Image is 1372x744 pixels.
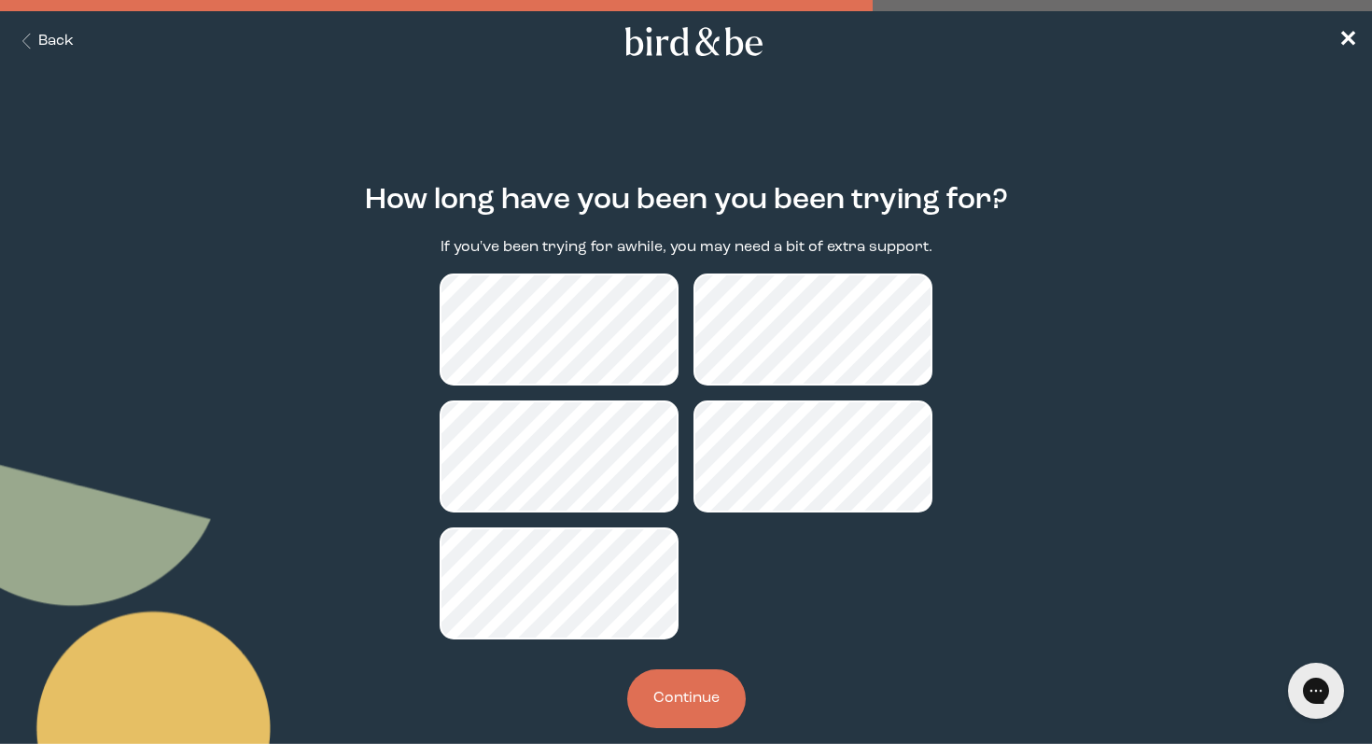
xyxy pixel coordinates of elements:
button: Continue [627,669,746,728]
button: Back Button [15,31,74,52]
span: ✕ [1338,30,1357,52]
h2: How long have you been you been trying for? [365,179,1008,222]
a: ✕ [1338,25,1357,58]
iframe: Gorgias live chat messenger [1279,656,1353,725]
p: If you've been trying for awhile, you may need a bit of extra support. [441,237,932,259]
